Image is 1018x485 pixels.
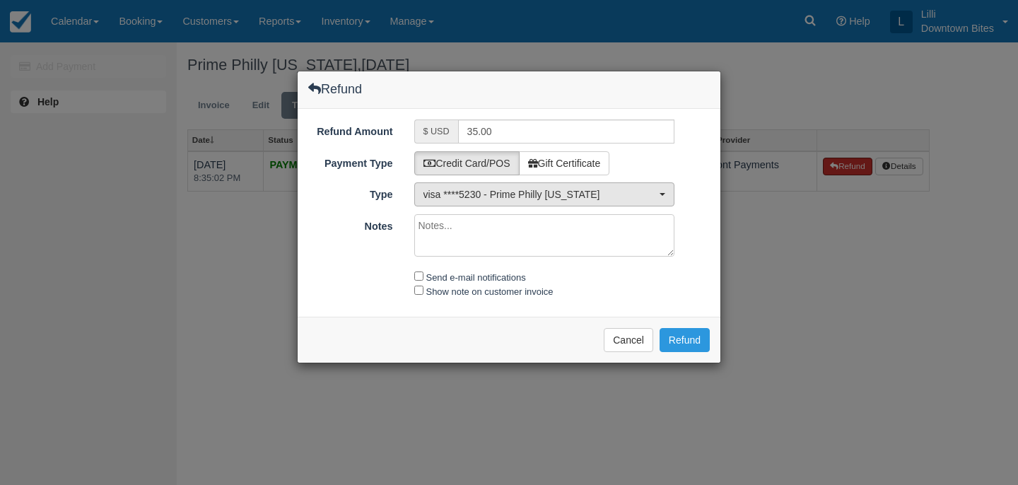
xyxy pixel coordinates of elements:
[414,151,520,175] label: Credit Card/POS
[298,214,404,234] label: Notes
[298,119,404,139] label: Refund Amount
[414,182,675,206] button: visa ****5230 - Prime Philly [US_STATE]
[426,286,554,297] label: Show note on customer invoice
[423,127,450,136] small: $ USD
[308,82,362,96] h4: Refund
[426,272,526,283] label: Send e-mail notifications
[298,151,404,171] label: Payment Type
[298,182,404,202] label: Type
[604,328,653,352] button: Cancel
[660,328,710,352] button: Refund
[519,151,610,175] label: Gift Certificate
[423,187,657,201] span: visa ****5230 - Prime Philly [US_STATE]
[458,119,675,144] input: Valid number required.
